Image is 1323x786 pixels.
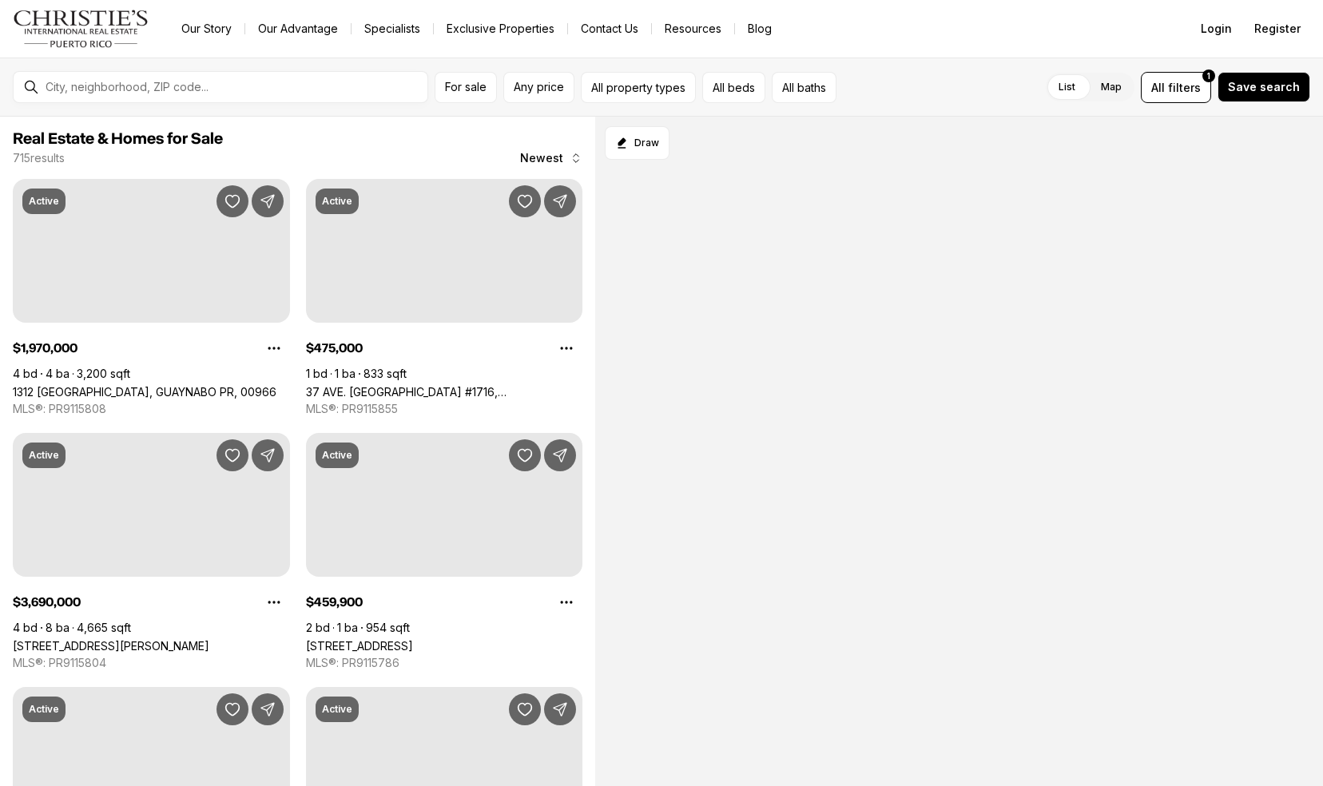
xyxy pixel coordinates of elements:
[217,185,248,217] button: Save Property: 1312 SANTANDER
[544,439,576,471] button: Share Property
[1201,22,1232,35] span: Login
[605,126,669,160] button: Start drawing
[503,72,574,103] button: Any price
[550,586,582,618] button: Property options
[1168,79,1201,96] span: filters
[1245,13,1310,45] button: Register
[550,332,582,364] button: Property options
[735,18,785,40] a: Blog
[1191,13,1242,45] button: Login
[306,385,583,399] a: 37 AVE. ISLA VERDE #1716, CAROLINA PR, 00979
[509,439,541,471] button: Save Property: 1 CALLE AMAPOLA #11A
[514,81,564,93] span: Any price
[1254,22,1301,35] span: Register
[544,185,576,217] button: Share Property
[352,18,433,40] a: Specialists
[169,18,244,40] a: Our Story
[1151,79,1165,96] span: All
[252,185,284,217] button: Share Property
[544,693,576,725] button: Share Property
[1218,72,1310,102] button: Save search
[568,18,651,40] button: Contact Us
[1088,73,1134,101] label: Map
[245,18,351,40] a: Our Advantage
[509,693,541,725] button: Save Property: 3 BELLEVUE
[1141,72,1211,103] button: Allfilters1
[1046,73,1088,101] label: List
[434,18,567,40] a: Exclusive Properties
[435,72,497,103] button: For sale
[13,639,209,653] a: 66 PLACID COURT, SAN JUAN PR, 00907
[29,703,59,716] p: Active
[702,72,765,103] button: All beds
[652,18,734,40] a: Resources
[445,81,487,93] span: For sale
[509,185,541,217] button: Save Property: 37 AVE. ISLA VERDE #1716
[1228,81,1300,93] span: Save search
[772,72,836,103] button: All baths
[217,439,248,471] button: Save Property: 66 PLACID COURT
[511,142,592,174] button: Newest
[520,152,563,165] span: Newest
[258,586,290,618] button: Property options
[13,131,223,147] span: Real Estate & Homes for Sale
[322,703,352,716] p: Active
[217,693,248,725] button: Save Property: K-8 TERRACE ST., GARDEN HILLS
[306,639,413,653] a: 1 CALLE AMAPOLA #11A, CAROLINA PR, 00979
[581,72,696,103] button: All property types
[29,449,59,462] p: Active
[1207,69,1210,82] span: 1
[252,439,284,471] button: Share Property
[13,385,276,399] a: 1312 SANTANDER, GUAYNABO PR, 00966
[258,332,290,364] button: Property options
[13,10,149,48] img: logo
[13,152,65,165] p: 715 results
[252,693,284,725] button: Share Property
[29,195,59,208] p: Active
[322,195,352,208] p: Active
[322,449,352,462] p: Active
